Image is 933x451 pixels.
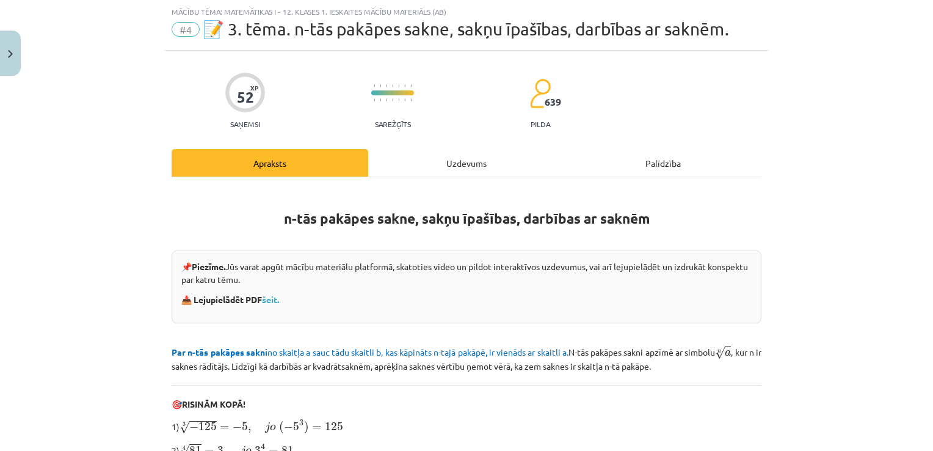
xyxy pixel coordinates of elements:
[404,98,405,101] img: icon-short-line-57e1e144782c952c97e751825c79c345078a6d821885a25fce030b3d8c18986b.svg
[284,210,650,227] strong: n-tās pakāpes sakne, sakņu īpašības, darbības ar saknēm
[386,84,387,87] img: icon-short-line-57e1e144782c952c97e751825c79c345078a6d821885a25fce030b3d8c18986b.svg
[8,50,13,58] img: icon-close-lesson-0947bae3869378f0d4975bcd49f059093ad1ed9edebbc8119c70593378902aed.svg
[531,120,550,128] p: pilda
[529,78,551,109] img: students-c634bb4e5e11cddfef0936a35e636f08e4e9abd3cc4e673bd6f9a4125e45ecb1.svg
[304,421,309,434] span: )
[374,98,375,101] img: icon-short-line-57e1e144782c952c97e751825c79c345078a6d821885a25fce030b3d8c18986b.svg
[375,120,411,128] p: Sarežģīts
[392,84,393,87] img: icon-short-line-57e1e144782c952c97e751825c79c345078a6d821885a25fce030b3d8c18986b.svg
[398,84,399,87] img: icon-short-line-57e1e144782c952c97e751825c79c345078a6d821885a25fce030b3d8c18986b.svg
[189,423,198,431] span: −
[172,418,761,435] p: 1)
[380,98,381,101] img: icon-short-line-57e1e144782c952c97e751825c79c345078a6d821885a25fce030b3d8c18986b.svg
[172,22,200,37] span: #4
[172,346,568,358] span: no skaitļa a sauc tādu skaitli b, kas kāpināts n-tajā pakāpē, ir vienāds ar skaitli a.
[248,427,251,433] span: ,
[380,84,381,87] img: icon-short-line-57e1e144782c952c97e751825c79c345078a6d821885a25fce030b3d8c18986b.svg
[410,98,412,101] img: icon-short-line-57e1e144782c952c97e751825c79c345078a6d821885a25fce030b3d8c18986b.svg
[233,423,242,431] span: −
[284,423,293,431] span: −
[172,346,267,358] b: Par n-tās pakāpes sakni
[715,346,725,359] span: √
[368,149,565,177] div: Uzdevums
[279,421,284,434] span: (
[545,97,561,108] span: 639
[261,444,265,450] span: 4
[198,422,217,431] span: 125
[293,422,299,431] span: 5
[172,398,761,411] p: 🎯
[225,120,265,128] p: Saņemsi
[172,7,761,16] div: Mācību tēma: Matemātikas i - 12. klases 1. ieskaites mācību materiāls (ab)
[374,84,375,87] img: icon-short-line-57e1e144782c952c97e751825c79c345078a6d821885a25fce030b3d8c18986b.svg
[410,84,412,87] img: icon-short-line-57e1e144782c952c97e751825c79c345078a6d821885a25fce030b3d8c18986b.svg
[181,260,752,286] p: 📌 Jūs varat apgūt mācību materiālu platformā, skatoties video un pildot interaktīvos uzdevumus, v...
[392,98,393,101] img: icon-short-line-57e1e144782c952c97e751825c79c345078a6d821885a25fce030b3d8c18986b.svg
[192,261,225,272] strong: Piezīme.
[725,350,731,356] span: a
[172,149,368,177] div: Apraksts
[270,425,276,431] span: o
[325,422,343,431] span: 125
[172,343,761,373] p: N-tās pakāpes sakni apzīmē ar simbolu , kur n ir saknes rādītājs. Līdzīgi kā darbībās ar kvadrāts...
[312,425,321,430] span: =
[299,420,303,426] span: 3
[265,422,270,433] span: j
[237,89,254,106] div: 52
[181,294,281,305] strong: 📥 Lejupielādēt PDF
[386,98,387,101] img: icon-short-line-57e1e144782c952c97e751825c79c345078a6d821885a25fce030b3d8c18986b.svg
[182,398,245,409] b: RISINĀM KOPĀ!
[262,294,279,305] a: šeit.
[250,84,258,91] span: XP
[220,425,229,430] span: =
[565,149,761,177] div: Palīdzība
[180,421,189,434] span: √
[404,84,405,87] img: icon-short-line-57e1e144782c952c97e751825c79c345078a6d821885a25fce030b3d8c18986b.svg
[203,19,729,39] span: 📝 3. tēma. n-tās pakāpes sakne, sakņu īpašības, darbības ar saknēm.
[398,98,399,101] img: icon-short-line-57e1e144782c952c97e751825c79c345078a6d821885a25fce030b3d8c18986b.svg
[242,422,248,431] span: 5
